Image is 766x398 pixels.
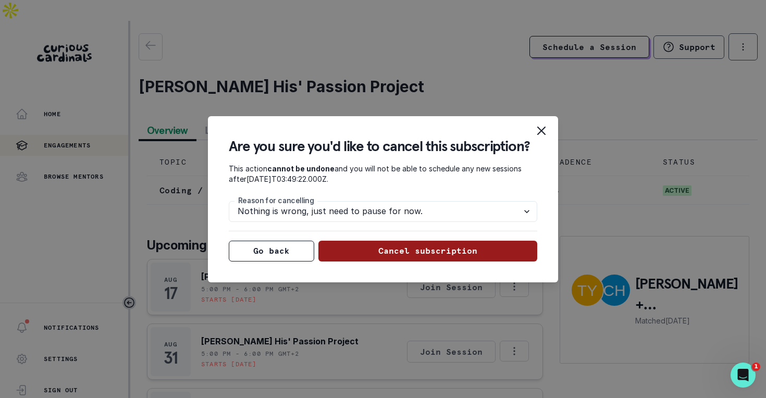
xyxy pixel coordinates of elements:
[267,164,335,173] b: cannot be undone
[752,363,760,371] span: 1
[318,241,538,262] button: Cancel subscription
[731,363,756,388] iframe: Intercom live chat
[229,164,537,184] div: This action and you will not be able to schedule any new sessions after [DATE]T03:49:22.000Z .
[229,241,314,262] button: Go back
[531,120,552,141] button: Close
[229,137,537,155] header: Are you sure you'd like to cancel this subscription?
